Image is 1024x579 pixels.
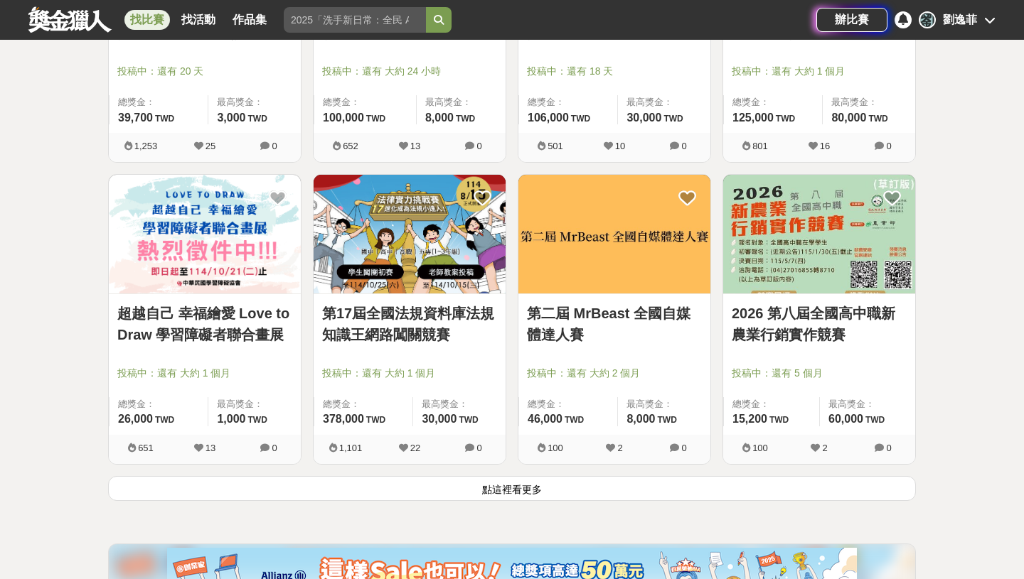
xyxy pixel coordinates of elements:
[272,141,277,151] span: 0
[626,95,702,109] span: 最高獎金：
[410,141,420,151] span: 13
[626,413,655,425] span: 8,000
[886,141,891,151] span: 0
[527,303,702,345] a: 第二屆 MrBeast 全國自媒體達人賽
[828,397,907,411] span: 最高獎金：
[217,397,292,411] span: 最高獎金：
[176,10,221,30] a: 找活動
[134,141,158,151] span: 1,253
[776,114,795,124] span: TWD
[681,141,686,151] span: 0
[732,366,907,381] span: 投稿中：還有 5 個月
[459,415,478,425] span: TWD
[476,141,481,151] span: 0
[518,175,710,293] img: Cover Image
[425,95,497,109] span: 最高獎金：
[217,95,292,109] span: 最高獎金：
[117,64,292,79] span: 投稿中：還有 20 天
[323,95,407,109] span: 總獎金：
[769,415,789,425] span: TWD
[248,114,267,124] span: TWD
[109,175,301,293] img: Cover Image
[206,141,215,151] span: 25
[886,443,891,453] span: 0
[626,112,661,124] span: 30,000
[723,175,915,293] img: Cover Image
[323,413,364,425] span: 378,000
[422,397,497,411] span: 最高獎金：
[227,10,272,30] a: 作品集
[527,366,702,381] span: 投稿中：還有 大約 2 個月
[323,112,364,124] span: 100,000
[322,366,497,381] span: 投稿中：還有 大約 1 個月
[343,141,358,151] span: 652
[816,8,887,32] a: 辦比賽
[820,141,830,151] span: 16
[155,415,174,425] span: TWD
[366,415,385,425] span: TWD
[339,443,363,453] span: 1,101
[681,443,686,453] span: 0
[456,114,475,124] span: TWD
[831,95,907,109] span: 最高獎金：
[410,443,420,453] span: 22
[217,112,245,124] span: 3,000
[868,114,887,124] span: TWD
[752,443,768,453] span: 100
[314,175,506,293] img: Cover Image
[117,303,292,345] a: 超越自己 幸福繪愛 Love to Draw 學習障礙者聯合畫展
[752,141,768,151] span: 801
[206,443,215,453] span: 13
[528,413,562,425] span: 46,000
[828,413,863,425] span: 60,000
[831,112,866,124] span: 80,000
[476,443,481,453] span: 0
[732,95,814,109] span: 總獎金：
[732,64,907,79] span: 投稿中：還有 大約 1 個月
[565,415,584,425] span: TWD
[919,11,936,28] div: 劉
[732,112,774,124] span: 125,000
[217,413,245,425] span: 1,000
[663,114,683,124] span: TWD
[658,415,677,425] span: TWD
[732,303,907,345] a: 2026 第八屆全國高中職新農業行銷實作競賽
[528,397,609,411] span: 總獎金：
[528,95,609,109] span: 總獎金：
[422,413,457,425] span: 30,000
[732,413,767,425] span: 15,200
[548,141,563,151] span: 501
[527,64,702,79] span: 投稿中：還有 18 天
[118,397,199,411] span: 總獎金：
[118,112,153,124] span: 39,700
[322,303,497,345] a: 第17屆全國法規資料庫法規知識王網路闖關競賽
[943,11,977,28] div: 劉逸菲
[626,397,702,411] span: 最高獎金：
[138,443,154,453] span: 651
[425,112,454,124] span: 8,000
[117,366,292,381] span: 投稿中：還有 大約 1 個月
[732,397,811,411] span: 總獎金：
[284,7,426,33] input: 2025「洗手新日常：全民 ALL IN」洗手歌全台徵選
[322,64,497,79] span: 投稿中：還有 大約 24 小時
[366,114,385,124] span: TWD
[272,443,277,453] span: 0
[323,397,404,411] span: 總獎金：
[108,476,916,501] button: 點這裡看更多
[615,141,625,151] span: 10
[118,95,199,109] span: 總獎金：
[124,10,170,30] a: 找比賽
[248,415,267,425] span: TWD
[118,413,153,425] span: 26,000
[865,415,885,425] span: TWD
[617,443,622,453] span: 2
[528,112,569,124] span: 106,000
[822,443,827,453] span: 2
[571,114,590,124] span: TWD
[155,114,174,124] span: TWD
